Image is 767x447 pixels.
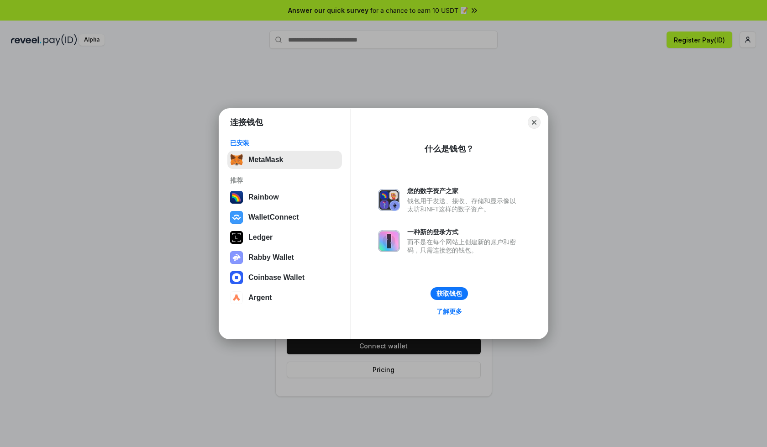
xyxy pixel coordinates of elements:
[431,287,468,300] button: 获取钱包
[378,230,400,252] img: svg+xml,%3Csvg%20xmlns%3D%22http%3A%2F%2Fwww.w3.org%2F2000%2Fsvg%22%20fill%3D%22none%22%20viewBox...
[230,211,243,224] img: svg+xml,%3Csvg%20width%3D%2228%22%20height%3D%2228%22%20viewBox%3D%220%200%2028%2028%22%20fill%3D...
[227,289,342,307] button: Argent
[230,117,263,128] h1: 连接钱包
[227,268,342,287] button: Coinbase Wallet
[230,153,243,166] img: svg+xml,%3Csvg%20fill%3D%22none%22%20height%3D%2233%22%20viewBox%3D%220%200%2035%2033%22%20width%...
[431,305,468,317] a: 了解更多
[425,143,474,154] div: 什么是钱包？
[227,248,342,267] button: Rabby Wallet
[248,273,305,282] div: Coinbase Wallet
[407,238,520,254] div: 而不是在每个网站上创建新的账户和密码，只需连接您的钱包。
[230,191,243,204] img: svg+xml,%3Csvg%20width%3D%22120%22%20height%3D%22120%22%20viewBox%3D%220%200%20120%20120%22%20fil...
[248,294,272,302] div: Argent
[230,291,243,304] img: svg+xml,%3Csvg%20width%3D%2228%22%20height%3D%2228%22%20viewBox%3D%220%200%2028%2028%22%20fill%3D...
[227,151,342,169] button: MetaMask
[248,193,279,201] div: Rainbow
[248,156,283,164] div: MetaMask
[230,271,243,284] img: svg+xml,%3Csvg%20width%3D%2228%22%20height%3D%2228%22%20viewBox%3D%220%200%2028%2028%22%20fill%3D...
[248,233,273,242] div: Ledger
[528,116,541,129] button: Close
[248,253,294,262] div: Rabby Wallet
[436,289,462,298] div: 获取钱包
[248,213,299,221] div: WalletConnect
[227,228,342,247] button: Ledger
[407,228,520,236] div: 一种新的登录方式
[407,187,520,195] div: 您的数字资产之家
[436,307,462,316] div: 了解更多
[230,176,339,184] div: 推荐
[230,139,339,147] div: 已安装
[227,188,342,206] button: Rainbow
[230,231,243,244] img: svg+xml,%3Csvg%20xmlns%3D%22http%3A%2F%2Fwww.w3.org%2F2000%2Fsvg%22%20width%3D%2228%22%20height%3...
[378,189,400,211] img: svg+xml,%3Csvg%20xmlns%3D%22http%3A%2F%2Fwww.w3.org%2F2000%2Fsvg%22%20fill%3D%22none%22%20viewBox...
[407,197,520,213] div: 钱包用于发送、接收、存储和显示像以太坊和NFT这样的数字资产。
[227,208,342,226] button: WalletConnect
[230,251,243,264] img: svg+xml,%3Csvg%20xmlns%3D%22http%3A%2F%2Fwww.w3.org%2F2000%2Fsvg%22%20fill%3D%22none%22%20viewBox...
